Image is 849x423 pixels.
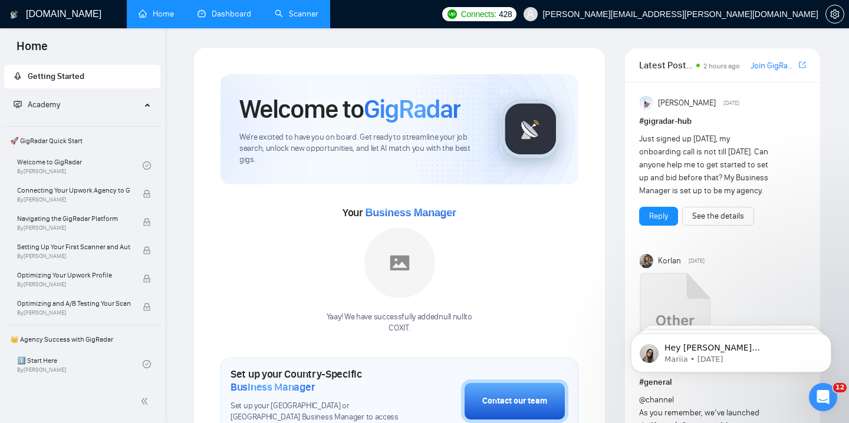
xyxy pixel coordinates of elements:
[139,9,174,19] a: homeHome
[143,360,151,368] span: check-circle
[689,256,705,266] span: [DATE]
[17,298,130,309] span: Optimizing and A/B Testing Your Scanner for Better Results
[14,100,60,110] span: Academy
[7,38,57,62] span: Home
[649,210,668,223] a: Reply
[639,115,806,128] h1: # gigradar-hub
[703,62,740,70] span: 2 hours ago
[17,213,130,224] span: Navigating the GigRadar Platform
[639,273,710,371] a: Upwork Success with GigRadar.mp4
[365,207,456,219] span: Business Manager
[723,98,739,108] span: [DATE]
[143,161,151,170] span: check-circle
[639,207,678,226] button: Reply
[17,241,130,253] span: Setting Up Your First Scanner and Auto-Bidder
[143,275,151,283] span: lock
[17,309,130,316] span: By [PERSON_NAME]
[640,96,654,110] img: Anisuzzaman Khan
[17,196,130,203] span: By [PERSON_NAME]
[17,269,130,281] span: Optimizing Your Upwork Profile
[482,395,547,408] div: Contact our team
[751,60,797,72] a: Join GigRadar Slack Community
[4,65,160,88] li: Getting Started
[143,303,151,311] span: lock
[143,190,151,198] span: lock
[461,379,568,423] button: Contact our team
[809,383,837,411] iframe: Intercom live chat
[639,133,773,197] div: Just signed up [DATE], my onboarding call is not till [DATE]. Can anyone help me to get started t...
[526,10,535,18] span: user
[501,100,560,158] img: gigradar-logo.png
[833,383,847,392] span: 12
[17,224,130,232] span: By [PERSON_NAME]
[143,218,151,226] span: lock
[825,5,844,24] button: setting
[682,207,754,226] button: See the details
[692,210,744,223] a: See the details
[17,351,143,377] a: 1️⃣ Start HereBy[PERSON_NAME]
[658,97,716,110] span: [PERSON_NAME]
[639,58,693,72] span: Latest Posts from the GigRadar Community
[343,206,456,219] span: Your
[5,129,159,153] span: 🚀 GigRadar Quick Start
[799,60,806,71] a: export
[327,323,472,334] p: COXIT .
[640,254,654,268] img: Korlan
[658,255,681,267] span: Korlan
[364,93,460,125] span: GigRadar
[239,93,460,125] h1: Welcome to
[231,381,315,394] span: Business Manager
[17,184,130,196] span: Connecting Your Upwork Agency to GigRadar
[14,72,22,80] span: rocket
[825,9,844,19] a: setting
[5,328,159,351] span: 👑 Agency Success with GigRadar
[639,395,674,405] span: @channel
[28,71,84,81] span: Getting Started
[10,5,18,24] img: logo
[231,368,402,394] h1: Set up your Country-Specific
[327,312,472,334] div: Yaay! We have successfully added null null to
[14,100,22,108] span: fund-projection-screen
[364,227,435,298] img: placeholder.png
[198,9,251,19] a: dashboardDashboard
[239,132,482,166] span: We're excited to have you on board. Get ready to streamline your job search, unlock new opportuni...
[461,8,496,21] span: Connects:
[447,9,457,19] img: upwork-logo.png
[140,395,152,407] span: double-left
[28,100,60,110] span: Academy
[17,281,130,288] span: By [PERSON_NAME]
[17,153,143,179] a: Welcome to GigRadarBy[PERSON_NAME]
[499,8,512,21] span: 428
[17,253,130,260] span: By [PERSON_NAME]
[613,309,849,391] iframe: Intercom notifications message
[143,246,151,255] span: lock
[275,9,318,19] a: searchScanner
[799,60,806,70] span: export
